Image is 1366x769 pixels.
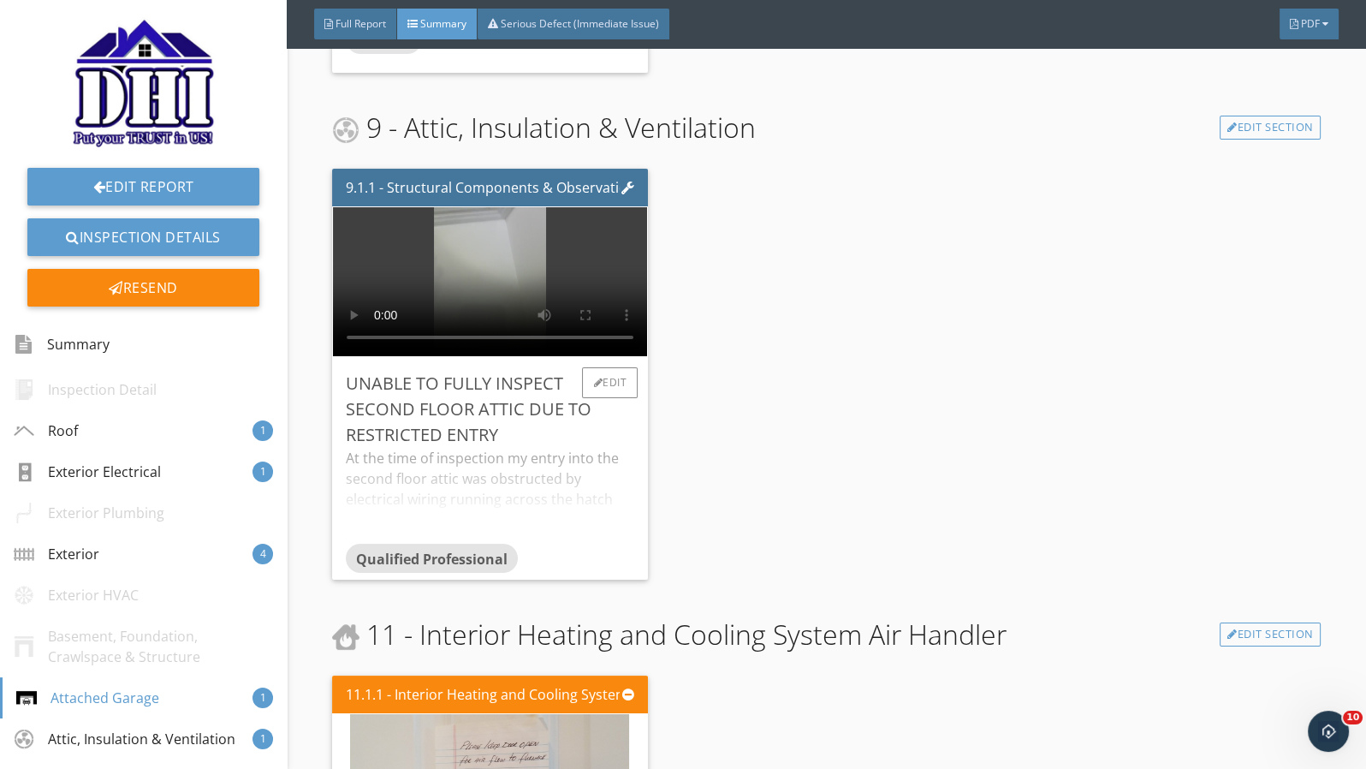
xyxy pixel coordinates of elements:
[1308,711,1349,752] iframe: Intercom live chat
[16,688,159,708] div: Attached Garage
[27,168,259,206] a: Edit Report
[252,544,273,564] div: 4
[14,420,78,441] div: Roof
[14,379,157,400] div: Inspection Detail
[336,16,386,31] span: Full Report
[1301,16,1320,31] span: PDF
[14,503,164,523] div: Exterior Plumbing
[252,729,273,749] div: 1
[1343,711,1363,724] span: 10
[62,14,226,147] img: DHI%20NEW%20LOGO.jpeg
[14,729,235,749] div: Attic, Insulation & Ventilation
[27,269,259,307] div: Resend
[14,544,99,564] div: Exterior
[346,177,620,198] div: 9.1.1 - Structural Components & Observations in Attic
[582,367,638,398] div: Edit
[27,218,259,256] a: Inspection Details
[1220,623,1321,647] a: Edit Section
[252,462,273,482] div: 1
[346,684,620,705] div: 11.1.1 - Interior Heating and Cooling System Information Air Handler
[346,371,634,448] div: Unable to fully inspect second floor attic due to restricted entry
[356,550,508,569] span: Qualified Professional
[14,585,139,605] div: Exterior HVAC
[14,330,110,359] div: Summary
[252,688,273,708] div: 1
[332,614,1007,655] span: 11 - Interior Heating and Cooling System Air Handler
[14,462,161,482] div: Exterior Electrical
[14,626,273,667] div: Basement, Foundation, Crawlspace & Structure
[252,420,273,441] div: 1
[332,107,756,148] span: 9 - Attic, Insulation & Ventilation
[1220,116,1321,140] a: Edit Section
[501,16,659,31] span: Serious Defect (Immediate Issue)
[420,16,466,31] span: Summary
